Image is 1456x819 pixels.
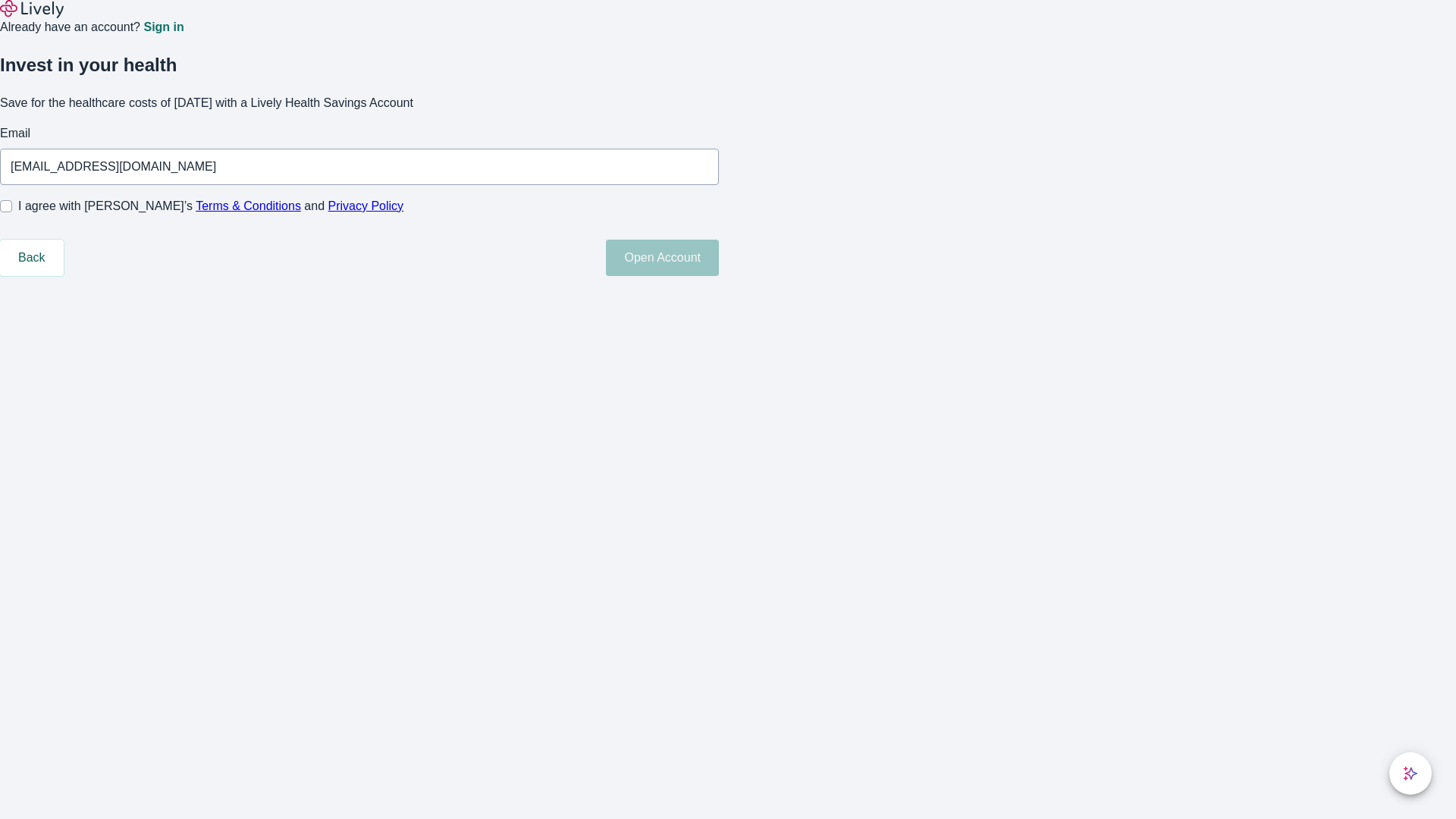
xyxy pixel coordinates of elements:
a: Terms & Conditions [196,199,301,212]
span: I agree with [PERSON_NAME]’s and [18,197,403,215]
a: Privacy Policy [328,199,404,212]
button: chat [1389,752,1432,795]
a: Sign in [143,21,184,33]
svg: Lively AI Assistant [1403,766,1418,781]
